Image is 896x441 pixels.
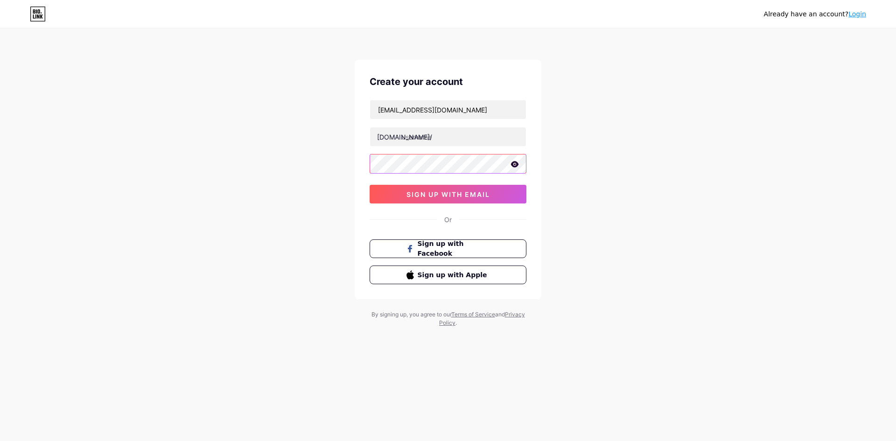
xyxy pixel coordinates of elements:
span: Sign up with Facebook [418,239,490,259]
div: [DOMAIN_NAME]/ [377,132,432,142]
button: sign up with email [370,185,526,203]
button: Sign up with Apple [370,266,526,284]
div: Create your account [370,75,526,89]
a: Terms of Service [451,311,495,318]
div: Or [444,215,452,224]
span: Sign up with Apple [418,270,490,280]
div: By signing up, you agree to our and . [369,310,527,327]
button: Sign up with Facebook [370,239,526,258]
input: Email [370,100,526,119]
input: username [370,127,526,146]
a: Login [848,10,866,18]
div: Already have an account? [764,9,866,19]
span: sign up with email [406,190,490,198]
